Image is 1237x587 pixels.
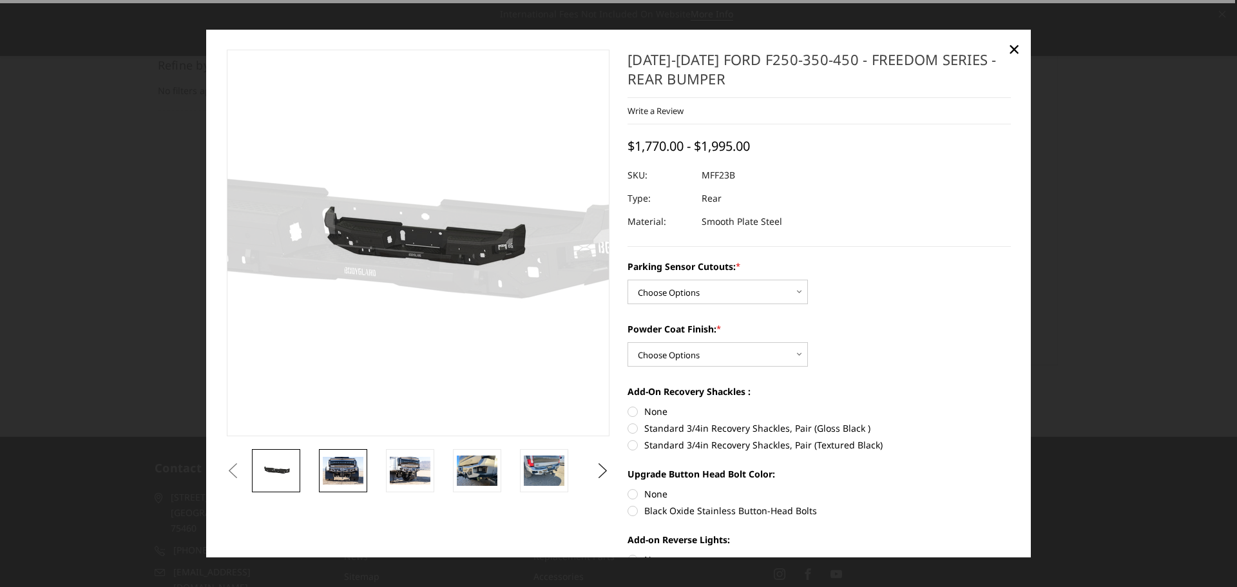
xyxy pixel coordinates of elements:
dt: Type: [628,187,692,210]
dd: MFF23B [702,164,735,187]
label: Add-On Recovery Shackles : [628,385,1011,398]
img: 2023-2025 Ford F250-350-450 - Freedom Series - Rear Bumper [457,456,497,486]
img: 2023-2025 Ford F250-350-450 - Freedom Series - Rear Bumper [390,457,430,485]
label: Black Oxide Stainless Button-Head Bolts [628,504,1011,517]
label: Add-on Reverse Lights: [628,533,1011,546]
dd: Smooth Plate Steel [702,210,782,233]
button: Next [593,461,613,481]
dt: SKU: [628,164,692,187]
dd: Rear [702,187,722,210]
label: Powder Coat Finish: [628,322,1011,336]
button: Previous [224,461,243,481]
img: 2023-2025 Ford F250-350-450 - Freedom Series - Rear Bumper [524,456,564,486]
span: × [1008,35,1020,63]
h1: [DATE]-[DATE] Ford F250-350-450 - Freedom Series - Rear Bumper [628,50,1011,98]
dt: Material: [628,210,692,233]
span: $1,770.00 - $1,995.00 [628,137,750,155]
label: Standard 3/4in Recovery Shackles, Pair (Textured Black) [628,438,1011,452]
label: Standard 3/4in Recovery Shackles, Pair (Gloss Black ) [628,421,1011,435]
label: None [628,487,1011,501]
iframe: Chat Widget [1173,525,1237,587]
a: Close [1004,39,1024,59]
label: None [628,405,1011,418]
a: 2023-2025 Ford F250-350-450 - Freedom Series - Rear Bumper [227,50,610,436]
img: 2023-2025 Ford F250-350-450 - Freedom Series - Rear Bumper [323,457,363,485]
a: Write a Review [628,105,684,117]
label: Parking Sensor Cutouts: [628,260,1011,273]
label: None [628,553,1011,566]
label: Upgrade Button Head Bolt Color: [628,467,1011,481]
